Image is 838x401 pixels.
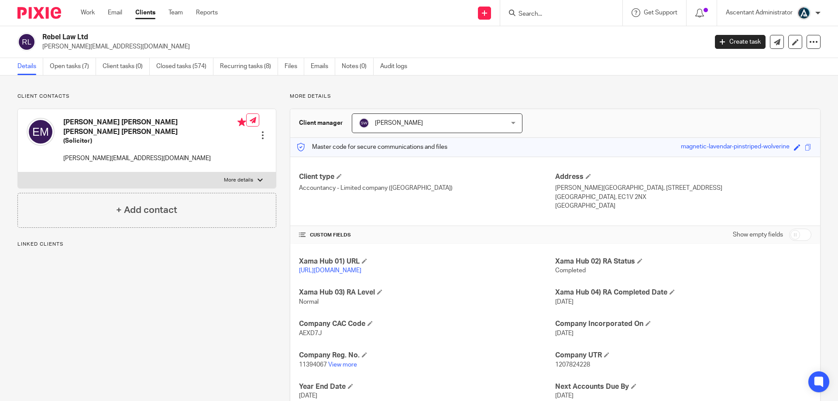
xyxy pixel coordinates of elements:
div: magnetic-lavendar-pinstriped-wolverine [681,142,790,152]
p: Ascentant Administrator [726,8,793,17]
img: Pixie [17,7,61,19]
h4: Next Accounts Due By [555,382,811,391]
a: View more [328,362,357,368]
a: Client tasks (0) [103,58,150,75]
img: Ascentant%20Round%20Only.png [797,6,811,20]
h4: CUSTOM FIELDS [299,232,555,239]
span: 1207824228 [555,362,590,368]
a: Audit logs [380,58,414,75]
p: More details [290,93,821,100]
a: Open tasks (7) [50,58,96,75]
p: Accountancy - Limited company ([GEOGRAPHIC_DATA]) [299,184,555,192]
h4: Company UTR [555,351,811,360]
label: Show empty fields [733,230,783,239]
span: AEXD7J [299,330,322,336]
a: Work [81,8,95,17]
p: Client contacts [17,93,276,100]
span: [DATE] [299,393,317,399]
h4: Company CAC Code [299,319,555,329]
p: Master code for secure communications and files [297,143,447,151]
a: Email [108,8,122,17]
h4: + Add contact [116,203,177,217]
h4: Xama Hub 01) URL [299,257,555,266]
span: 11394067 [299,362,327,368]
span: Get Support [644,10,677,16]
p: [PERSON_NAME][EMAIL_ADDRESS][DOMAIN_NAME] [63,154,246,163]
h4: Xama Hub 04) RA Completed Date [555,288,811,297]
i: Primary [237,118,246,127]
a: Reports [196,8,218,17]
a: Recurring tasks (8) [220,58,278,75]
span: [DATE] [555,330,574,336]
a: Emails [311,58,335,75]
h4: Year End Date [299,382,555,391]
h4: Xama Hub 02) RA Status [555,257,811,266]
h3: Client manager [299,119,343,127]
h4: Client type [299,172,555,182]
h2: Rebel Law Ltd [42,33,570,42]
a: Details [17,58,43,75]
a: Team [168,8,183,17]
h4: Xama Hub 03) RA Level [299,288,555,297]
p: [PERSON_NAME][EMAIL_ADDRESS][DOMAIN_NAME] [42,42,702,51]
p: [PERSON_NAME][GEOGRAPHIC_DATA], [STREET_ADDRESS] [555,184,811,192]
a: Closed tasks (574) [156,58,213,75]
span: [PERSON_NAME] [375,120,423,126]
span: [DATE] [555,299,574,305]
a: Notes (0) [342,58,374,75]
p: More details [224,177,253,184]
p: [GEOGRAPHIC_DATA] [555,202,811,210]
p: [GEOGRAPHIC_DATA], EC1V 2NX [555,193,811,202]
h4: Company Incorporated On [555,319,811,329]
img: svg%3E [27,118,55,146]
h4: Company Reg. No. [299,351,555,360]
img: svg%3E [359,118,369,128]
p: Linked clients [17,241,276,248]
input: Search [518,10,596,18]
a: Clients [135,8,155,17]
img: svg%3E [17,33,36,51]
h4: [PERSON_NAME] [PERSON_NAME] [PERSON_NAME] [PERSON_NAME] [63,118,246,137]
h4: Address [555,172,811,182]
span: Normal [299,299,319,305]
a: Create task [715,35,766,49]
h5: (Solicitor) [63,137,246,145]
a: Files [285,58,304,75]
span: Completed [555,267,586,274]
a: [URL][DOMAIN_NAME] [299,267,361,274]
span: [DATE] [555,393,574,399]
